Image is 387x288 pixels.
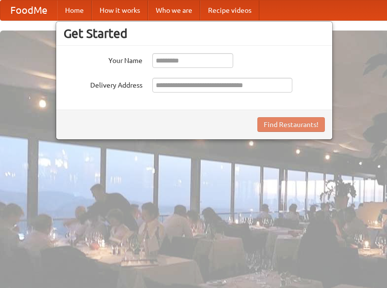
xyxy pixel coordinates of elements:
[64,53,142,65] label: Your Name
[64,26,325,41] h3: Get Started
[148,0,200,20] a: Who we are
[0,0,57,20] a: FoodMe
[200,0,259,20] a: Recipe videos
[64,78,142,90] label: Delivery Address
[257,117,325,132] button: Find Restaurants!
[92,0,148,20] a: How it works
[57,0,92,20] a: Home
